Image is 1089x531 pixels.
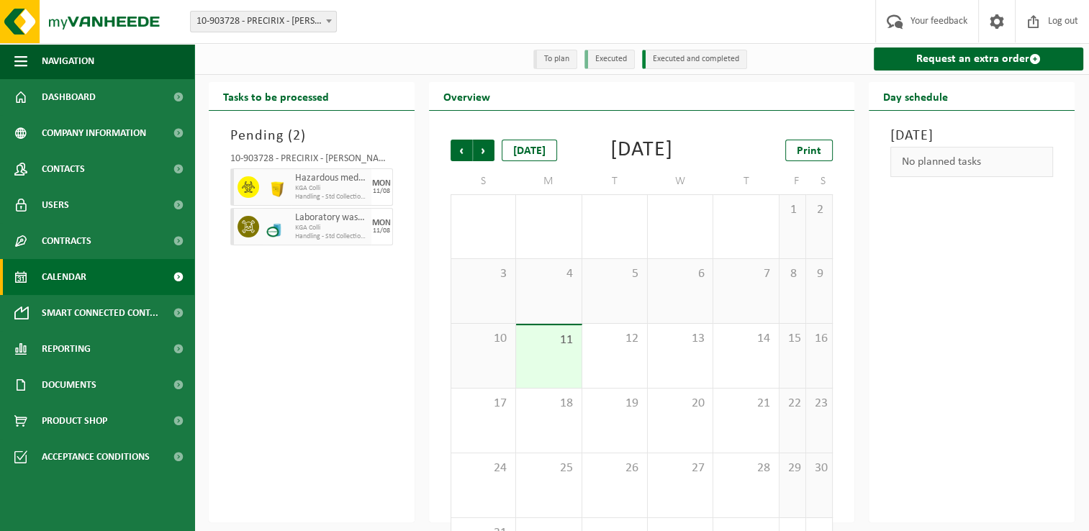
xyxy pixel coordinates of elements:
span: 25 [523,460,574,476]
span: 2 [813,202,825,218]
span: Calendar [42,259,86,295]
td: T [713,168,779,194]
span: Handling - Std Collection onDmd/PalletPlace - COL [295,232,368,241]
span: 29 [787,460,798,476]
div: MON [372,179,391,188]
img: LP-OT-00060-CU [266,216,288,237]
img: LP-SB-00050-HPE-22 [266,176,288,198]
span: 8 [787,266,798,282]
span: 24 [458,460,508,476]
span: 31 [720,202,771,218]
span: Handling - Std Collection onDmd/PalletPlace - COL [295,193,368,201]
span: Laboratory waste (corrosive-flammable) [295,212,368,224]
span: 5 [589,266,640,282]
a: Print [785,140,833,161]
span: 10-903728 - PRECIRIX - JETTE [191,12,336,32]
li: Executed [584,50,635,69]
span: Acceptance conditions [42,439,150,475]
span: 4 [523,266,574,282]
span: Previous [451,140,472,161]
span: 27 [655,460,705,476]
span: 19 [589,396,640,412]
span: 10 [458,331,508,347]
td: T [582,168,648,194]
span: KGA Colli [295,224,368,232]
span: Dashboard [42,79,96,115]
span: 3 [458,266,508,282]
div: MON [372,219,391,227]
span: Contacts [42,151,85,187]
span: Reporting [42,331,91,367]
td: S [806,168,833,194]
div: 11/08 [373,188,390,195]
h3: Pending ( ) [230,125,393,147]
span: 1 [787,202,798,218]
span: 6 [655,266,705,282]
span: 14 [720,331,771,347]
span: Users [42,187,69,223]
span: Documents [42,367,96,403]
span: 26 [589,460,640,476]
span: 21 [720,396,771,412]
a: Request an extra order [874,47,1083,71]
td: F [780,168,806,194]
td: M [516,168,582,194]
span: 23 [813,396,825,412]
span: Product Shop [42,403,107,439]
li: Executed and completed [642,50,747,69]
li: To plan [533,50,577,69]
div: 11/08 [373,227,390,235]
span: 18 [523,396,574,412]
span: Contracts [42,223,91,259]
span: 29 [589,202,640,218]
span: Smart connected cont... [42,295,158,331]
span: 28 [523,202,574,218]
td: S [451,168,516,194]
span: 10-903728 - PRECIRIX - JETTE [190,11,337,32]
div: [DATE] [502,140,557,161]
span: KGA Colli [295,184,368,193]
span: 17 [458,396,508,412]
span: 12 [589,331,640,347]
span: 16 [813,331,825,347]
span: 15 [787,331,798,347]
span: Hazardous medical waste [295,173,368,184]
span: 30 [813,460,825,476]
span: Company information [42,115,146,151]
div: 10-903728 - PRECIRIX - [PERSON_NAME] [230,154,393,168]
span: 27 [458,202,508,218]
span: Print [797,145,821,157]
span: 7 [720,266,771,282]
span: 11 [523,332,574,348]
div: [DATE] [610,140,673,161]
span: 13 [655,331,705,347]
div: No planned tasks [890,147,1053,177]
h3: [DATE] [890,125,1053,147]
h2: Tasks to be processed [209,82,343,110]
span: 28 [720,460,771,476]
span: 22 [787,396,798,412]
h2: Overview [429,82,505,110]
span: Navigation [42,43,94,79]
span: Next [473,140,494,161]
span: 9 [813,266,825,282]
span: 2 [293,129,301,143]
h2: Day schedule [869,82,962,110]
span: 30 [655,202,705,218]
td: W [648,168,713,194]
span: 20 [655,396,705,412]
